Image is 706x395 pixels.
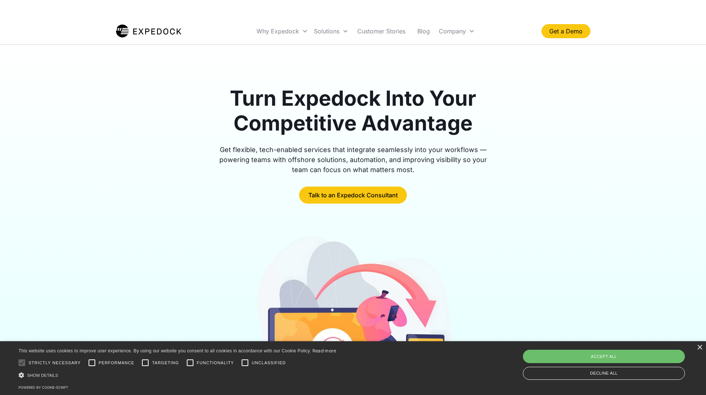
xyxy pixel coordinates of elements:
[311,19,351,44] div: Solutions
[314,27,339,35] div: Solutions
[439,27,466,35] div: Company
[583,315,706,395] iframe: Chat Widget
[19,385,68,389] a: Powered by cookie-script
[19,348,311,353] span: This website uses cookies to improve user experience. By using our website you consent to all coo...
[436,19,478,44] div: Company
[116,24,182,39] a: home
[197,360,234,366] span: Functionality
[211,145,495,175] div: Get flexible, tech-enabled services that integrate seamlessly into your workflows — powering team...
[253,19,311,44] div: Why Expedock
[312,348,337,353] a: Read more
[99,360,135,366] span: Performance
[116,24,182,39] img: Expedock Logo
[152,360,179,366] span: Targeting
[19,371,337,379] div: Show details
[211,86,495,136] h1: Turn Expedock Into Your Competitive Advantage
[299,187,407,204] a: Talk to an Expedock Consultant
[541,24,590,38] a: Get a Demo
[351,19,411,44] a: Customer Stories
[29,360,81,366] span: Strictly necessary
[27,373,58,378] span: Show details
[256,27,299,35] div: Why Expedock
[252,360,286,366] span: Unclassified
[523,350,685,363] div: Accept all
[411,19,436,44] a: Blog
[523,367,685,380] div: Decline all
